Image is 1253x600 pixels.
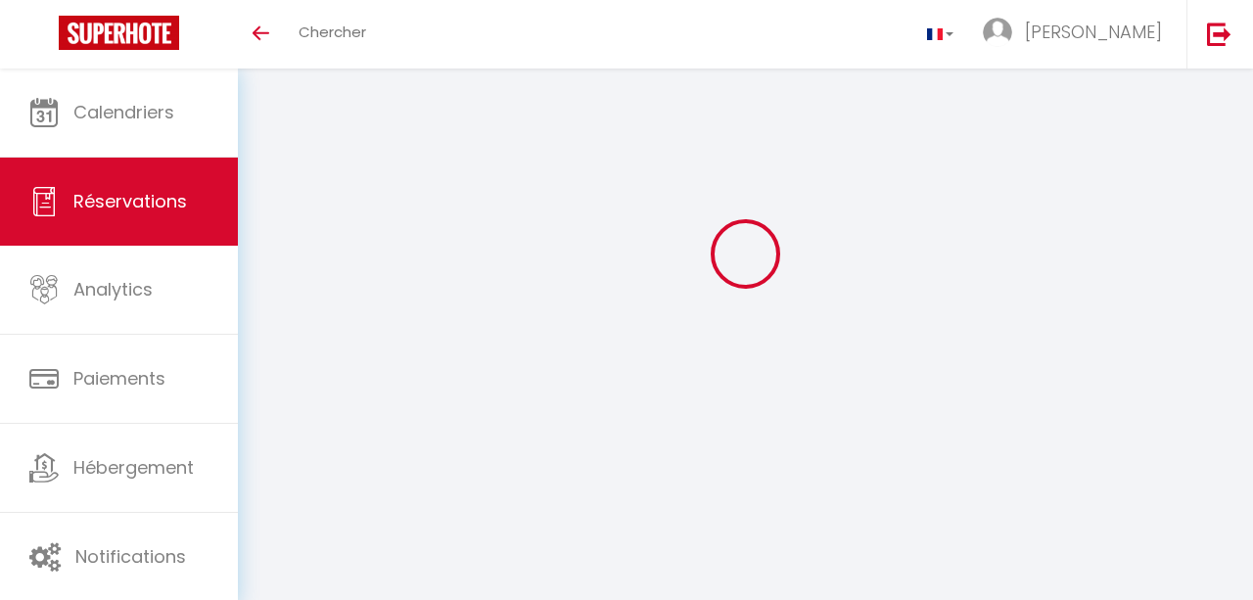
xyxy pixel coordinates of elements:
span: Analytics [73,277,153,301]
span: Chercher [299,22,366,42]
img: logout [1207,22,1231,46]
span: Hébergement [73,455,194,480]
span: [PERSON_NAME] [1025,20,1162,44]
span: Réservations [73,189,187,213]
span: Notifications [75,544,186,569]
img: Super Booking [59,16,179,50]
img: ... [983,18,1012,47]
span: Calendriers [73,100,174,124]
span: Paiements [73,366,165,391]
